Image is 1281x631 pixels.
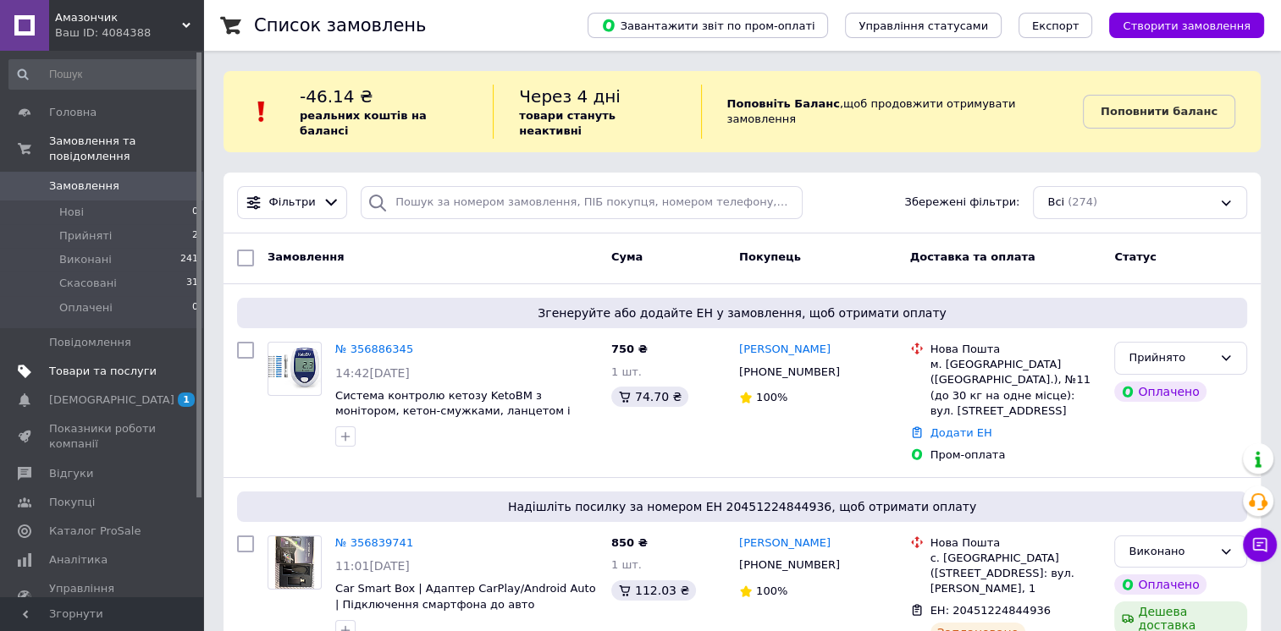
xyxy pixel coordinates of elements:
span: 0 [192,205,198,220]
a: Поповнити баланс [1083,95,1235,129]
b: Поповнити баланс [1101,105,1218,118]
div: 74.70 ₴ [611,387,688,407]
span: 1 шт. [611,558,642,571]
span: 0 [192,300,198,315]
div: 112.03 ₴ [611,580,696,601]
a: Додати ЕН [930,426,992,439]
img: Фото товару [268,348,321,389]
span: 14:42[DATE] [335,366,410,380]
span: 850 ₴ [611,536,648,549]
span: (274) [1068,195,1097,208]
img: Фото товару [275,536,315,589]
span: Скасовані [59,276,117,291]
div: Оплачено [1114,574,1206,595]
span: Створити замовлення [1123,19,1251,32]
button: Управління статусами [845,13,1002,38]
div: Пром-оплата [930,447,1102,463]
img: :exclamation: [249,99,274,124]
a: [PERSON_NAME] [739,342,831,358]
a: Фото товару [268,535,322,590]
span: Покупці [49,495,95,510]
input: Пошук за номером замовлення, ПІБ покупця, номером телефону, Email, номером накладної [361,186,802,219]
div: с. [GEOGRAPHIC_DATA] ([STREET_ADDRESS]: вул. [PERSON_NAME], 1 [930,551,1102,597]
button: Чат з покупцем [1243,528,1277,562]
span: 11:01[DATE] [335,559,410,573]
button: Експорт [1019,13,1093,38]
button: Завантажити звіт по пром-оплаті [588,13,828,38]
div: Ваш ID: 4084388 [55,25,203,41]
span: Показники роботи компанії [49,421,157,452]
span: Головна [49,105,97,120]
a: Система контролю кетозу KetoBM з монітором, кетон-смужками, ланцетом і ланцетами [335,389,571,433]
a: № 356886345 [335,343,413,355]
span: Відгуки [49,466,93,481]
span: Cума [611,250,643,263]
span: Завантажити звіт по пром-оплаті [601,18,814,33]
span: [DEMOGRAPHIC_DATA] [49,392,174,408]
span: 2 [192,228,198,244]
span: Оплачені [59,300,113,315]
b: реальних коштів на балансі [300,109,427,137]
button: Створити замовлення [1109,13,1264,38]
a: № 356839741 [335,536,413,549]
span: -46.14 ₴ [300,86,373,107]
div: , щоб продовжити отримувати замовлення [701,85,1083,139]
span: Управління сайтом [49,581,157,612]
span: Замовлення [49,178,119,194]
span: Доставка та оплата [910,250,1035,263]
span: Замовлення [268,250,344,263]
div: Оплачено [1114,381,1206,402]
span: Фільтри [269,195,316,211]
span: Товари та послуги [49,364,157,379]
a: [PERSON_NAME] [739,535,831,551]
span: Амазончик [55,10,182,25]
span: 241 [180,252,198,267]
a: Car Smart Box | Адаптер CarPlay/Android Auto | Підключення смартфона до авто [335,582,596,611]
span: Нові [59,205,84,220]
div: Прийнято [1129,349,1212,367]
span: Аналітика [49,552,108,568]
span: Каталог ProSale [49,524,141,539]
a: Створити замовлення [1092,19,1264,31]
div: м. [GEOGRAPHIC_DATA] ([GEOGRAPHIC_DATA].), №11 (до 30 кг на одне місце): вул. [STREET_ADDRESS] [930,357,1102,419]
span: Статус [1114,250,1157,263]
span: 100% [756,584,787,597]
a: Фото товару [268,342,322,396]
span: 100% [756,391,787,403]
span: 31 [186,276,198,291]
span: Управління статусами [859,19,988,32]
div: Нова Пошта [930,342,1102,357]
span: 1 [178,392,195,407]
span: Згенеруйте або додайте ЕН у замовлення, щоб отримати оплату [244,305,1240,321]
span: Збережені фільтри: [904,195,1019,211]
span: Надішліть посилку за номером ЕН 20451224844936, щоб отримати оплату [244,498,1240,515]
div: Виконано [1129,543,1212,561]
b: Поповніть Баланс [727,97,840,110]
input: Пошук [8,59,200,90]
span: 1 шт. [611,365,642,378]
span: ЕН: 20451224844936 [930,604,1051,617]
span: 750 ₴ [611,343,648,355]
span: Замовлення та повідомлення [49,134,203,164]
span: Виконані [59,252,112,267]
span: Повідомлення [49,335,131,350]
div: [PHONE_NUMBER] [736,361,843,383]
h1: Список замовлень [254,15,426,36]
div: Нова Пошта [930,535,1102,551]
span: Покупець [739,250,801,263]
span: Всі [1047,195,1064,211]
b: товари стануть неактивні [519,109,616,137]
div: [PHONE_NUMBER] [736,554,843,576]
span: Експорт [1032,19,1079,32]
span: Через 4 дні [519,86,621,107]
span: Прийняті [59,228,112,244]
